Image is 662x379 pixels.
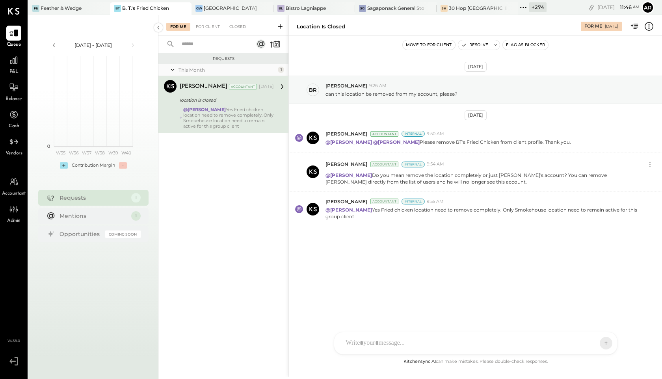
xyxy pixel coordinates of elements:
[72,162,115,169] div: Contribution Margin
[503,40,548,50] button: Flag as Blocker
[2,190,26,197] span: Accountant
[325,206,639,220] p: Yes Fried chicken location need to remove completely. Only Smokehouse location need to remain act...
[166,23,190,31] div: For Me
[180,96,271,104] div: location is closed
[131,193,141,203] div: 1
[402,131,425,137] div: Internal
[119,162,127,169] div: -
[427,131,444,137] span: 9:50 AM
[6,150,22,157] span: Vendors
[0,175,27,197] a: Accountant
[114,5,121,12] div: BT
[95,150,105,156] text: W38
[0,80,27,103] a: Balance
[183,107,226,112] strong: @[PERSON_NAME]
[441,5,448,12] div: 3H
[179,67,276,73] div: This Month
[229,84,257,89] div: Accountant
[82,150,91,156] text: W37
[370,131,398,137] div: Accountant
[7,217,20,225] span: Admin
[359,5,366,12] div: SG
[204,5,257,11] div: [GEOGRAPHIC_DATA]
[6,96,22,103] span: Balance
[0,107,27,130] a: Cash
[131,211,141,221] div: 1
[297,23,345,30] div: location is closed
[7,41,21,48] span: Queue
[605,24,618,29] div: [DATE]
[325,207,372,213] strong: @[PERSON_NAME]
[597,4,640,11] div: [DATE]
[402,199,425,204] div: Internal
[108,150,118,156] text: W39
[529,2,547,12] div: + 274
[60,212,127,220] div: Mentions
[325,161,367,167] span: [PERSON_NAME]
[427,161,444,167] span: 9:54 AM
[369,83,387,89] span: 9:26 AM
[458,40,491,50] button: Resolve
[105,230,141,238] div: Coming Soon
[309,86,317,94] div: br
[370,199,398,204] div: Accountant
[403,40,455,50] button: Move to for client
[32,5,39,12] div: F&
[402,162,425,167] div: Internal
[180,83,227,91] div: [PERSON_NAME]
[60,194,127,202] div: Requests
[588,3,595,11] div: copy link
[325,139,372,145] strong: @[PERSON_NAME]
[277,5,285,12] div: BL
[0,134,27,157] a: Vendors
[373,139,420,145] strong: @[PERSON_NAME]
[325,172,372,178] strong: @[PERSON_NAME]
[192,23,224,31] div: For Client
[9,123,19,130] span: Cash
[183,107,274,129] div: Yes Fried chicken location need to remove completely. Only Smokehouse location need to remain act...
[325,198,367,205] span: [PERSON_NAME]
[259,84,274,90] div: [DATE]
[427,199,444,205] span: 9:55 AM
[0,26,27,48] a: Queue
[367,5,425,11] div: Sagaponack General Store
[449,5,506,11] div: 30 Hop [GEOGRAPHIC_DATA]
[370,162,398,167] div: Accountant
[642,1,654,14] button: Ar
[325,139,571,145] p: Please remove BT's Fried Chicken from client profile. Thank you.
[225,23,250,31] div: Closed
[60,42,127,48] div: [DATE] - [DATE]
[0,53,27,76] a: P&L
[121,150,131,156] text: W40
[9,69,19,76] span: P&L
[286,5,326,11] div: Bistro Lagniappe
[465,62,487,72] div: [DATE]
[60,230,101,238] div: Opportunities
[162,56,285,61] div: Requests
[47,143,50,149] text: 0
[465,110,487,120] div: [DATE]
[584,23,602,30] div: For Me
[69,150,78,156] text: W36
[325,172,639,185] p: Do you mean remove the location completely or just [PERSON_NAME]'s account? You can remove [PERSO...
[56,150,65,156] text: W35
[195,5,203,12] div: GW
[325,130,367,137] span: [PERSON_NAME]
[0,202,27,225] a: Admin
[325,91,457,97] p: can this location be removed from my account, please?
[41,5,82,11] div: Feather & Wedge
[278,67,284,73] div: 1
[60,162,68,169] div: +
[122,5,169,11] div: B. T.'s Fried Chicken
[325,82,367,89] span: [PERSON_NAME]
